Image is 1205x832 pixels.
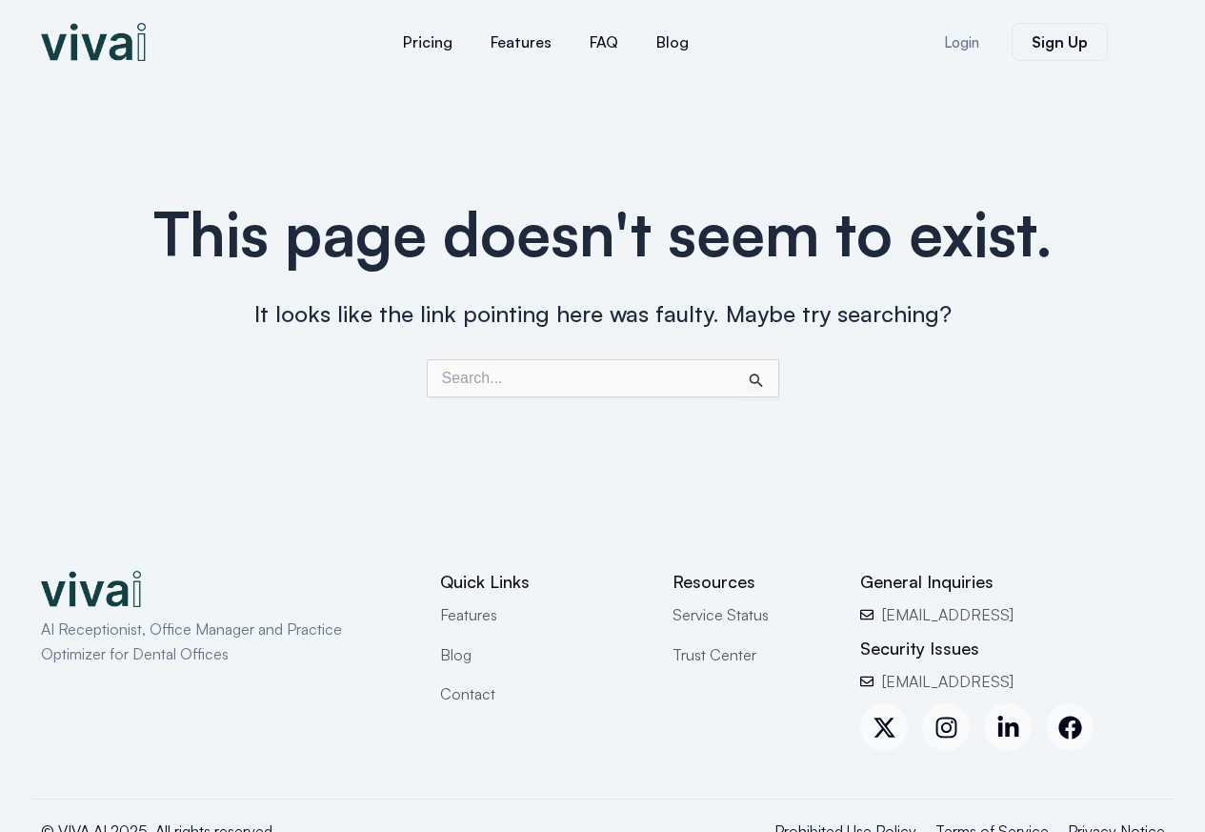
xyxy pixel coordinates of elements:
[673,602,769,627] span: Service Status
[440,642,472,667] span: Blog
[440,602,497,627] span: Features
[860,602,1164,627] a: [EMAIL_ADDRESS]
[472,19,571,65] a: Features
[673,571,832,593] h2: Resources
[921,24,1002,61] a: Login
[673,642,832,667] a: Trust Center
[860,638,1164,660] h2: Security Issues
[440,602,644,627] a: Features
[860,669,1164,694] a: [EMAIL_ADDRESS]
[637,19,708,65] a: Blog
[77,191,1129,276] h1: This page doesn't seem to exist.
[673,642,756,667] span: Trust Center
[877,669,1014,694] span: [EMAIL_ADDRESS]
[736,359,779,399] input: Search
[860,571,1164,593] h2: General Inquiries
[944,35,979,50] span: Login
[384,19,472,65] a: Pricing
[270,19,822,65] nav: Menu
[440,681,495,706] span: Contact
[440,571,644,593] h2: Quick Links
[673,602,832,627] a: Service Status
[877,602,1014,627] span: [EMAIL_ADDRESS]
[1032,34,1088,50] span: Sign Up
[440,642,644,667] a: Blog
[41,617,374,667] p: AI Receptionist, Office Manager and Practice Optimizer for Dental Offices
[427,359,779,397] input: Search Submit
[77,299,1129,329] h3: It looks like the link pointing here was faulty. Maybe try searching?
[571,19,637,65] a: FAQ
[440,681,644,706] a: Contact
[1012,23,1108,61] a: Sign Up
